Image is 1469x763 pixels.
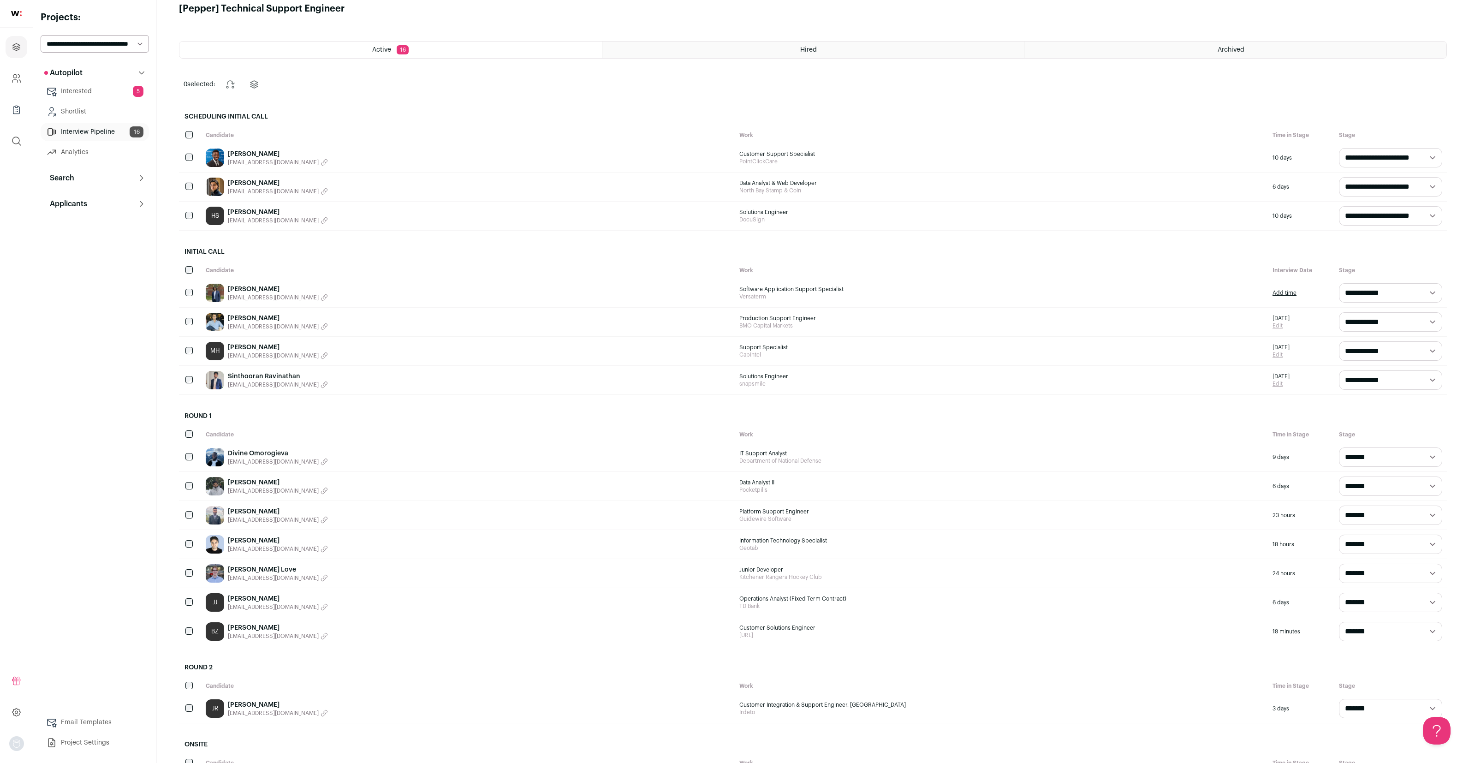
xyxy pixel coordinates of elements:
[219,73,241,95] button: Change stage
[1273,380,1290,387] a: Edit
[1268,530,1334,559] div: 18 hours
[1268,127,1334,143] div: Time in Stage
[9,736,24,751] img: nopic.png
[228,709,328,717] button: [EMAIL_ADDRESS][DOMAIN_NAME]
[179,242,1447,262] h2: Initial Call
[179,657,1447,678] h2: Round 2
[228,565,328,574] a: [PERSON_NAME] Love
[206,506,224,525] img: b13acace784b56bff4c0b426ab5bcb4ec2ba2aea1bd4a0e45daaa25254bd1327.jpg
[228,516,319,524] span: [EMAIL_ADDRESS][DOMAIN_NAME]
[739,544,1264,552] span: Geotab
[206,342,224,360] a: MH
[1268,588,1334,617] div: 6 days
[228,188,328,195] button: [EMAIL_ADDRESS][DOMAIN_NAME]
[739,573,1264,581] span: Kitchener Rangers Hockey Club
[1268,472,1334,501] div: 6 days
[206,564,224,583] img: 9a638fe11f2512c5e383cc5039701ae9ca2355f7866afaaf905318ea09deda64.jpg
[1268,202,1334,230] div: 10 days
[41,713,149,732] a: Email Templates
[739,486,1264,494] span: Pocketpills
[800,47,817,53] span: Hired
[228,352,328,359] button: [EMAIL_ADDRESS][DOMAIN_NAME]
[201,262,735,279] div: Candidate
[179,2,345,15] h1: [Pepper] Technical Support Engineer
[228,458,328,465] button: [EMAIL_ADDRESS][DOMAIN_NAME]
[1273,351,1290,358] a: Edit
[739,216,1264,223] span: DocuSign
[739,457,1264,465] span: Department of National Defense
[1268,694,1334,723] div: 3 days
[1268,678,1334,694] div: Time in Stage
[739,293,1264,300] span: Versaterm
[739,322,1264,329] span: BMO Capital Markets
[228,487,319,495] span: [EMAIL_ADDRESS][DOMAIN_NAME]
[228,632,319,640] span: [EMAIL_ADDRESS][DOMAIN_NAME]
[1334,127,1447,143] div: Stage
[44,67,83,78] p: Autopilot
[228,352,319,359] span: [EMAIL_ADDRESS][DOMAIN_NAME]
[6,36,27,58] a: Projects
[739,179,1264,187] span: Data Analyst & Web Developer
[228,285,328,294] a: [PERSON_NAME]
[739,515,1264,523] span: Guidewire Software
[228,381,328,388] button: [EMAIL_ADDRESS][DOMAIN_NAME]
[1268,443,1334,471] div: 9 days
[184,81,187,88] span: 0
[206,448,224,466] img: d462e36b89d741590a7b2b086fac2dfa7592e005d47afd674853fa82ff350ca9.jpg
[1273,322,1290,329] a: Edit
[739,373,1264,380] span: Solutions Engineer
[228,179,328,188] a: [PERSON_NAME]
[602,42,1024,58] a: Hired
[184,80,215,89] span: selected:
[179,734,1447,755] h2: Onsite
[228,700,328,709] a: [PERSON_NAME]
[41,733,149,752] a: Project Settings
[1268,559,1334,588] div: 24 hours
[228,323,319,330] span: [EMAIL_ADDRESS][DOMAIN_NAME]
[228,545,319,553] span: [EMAIL_ADDRESS][DOMAIN_NAME]
[1334,262,1447,279] div: Stage
[206,593,224,612] div: JJ
[228,314,328,323] a: [PERSON_NAME]
[739,701,1264,709] span: Customer Integration & Support Engineer, [GEOGRAPHIC_DATA]
[228,208,328,217] a: [PERSON_NAME]
[1334,426,1447,443] div: Stage
[1268,501,1334,530] div: 23 hours
[133,86,143,97] span: 5
[41,102,149,121] a: Shortlist
[206,622,224,641] a: BZ
[1024,42,1446,58] a: Archived
[228,458,319,465] span: [EMAIL_ADDRESS][DOMAIN_NAME]
[228,449,328,458] a: Divine Omorogieva
[228,294,328,301] button: [EMAIL_ADDRESS][DOMAIN_NAME]
[228,594,328,603] a: [PERSON_NAME]
[228,545,328,553] button: [EMAIL_ADDRESS][DOMAIN_NAME]
[179,406,1447,426] h2: Round 1
[1273,289,1297,297] a: Add time
[6,67,27,89] a: Company and ATS Settings
[228,159,328,166] button: [EMAIL_ADDRESS][DOMAIN_NAME]
[206,149,224,167] img: 1e47d053bfa66a875b05c813c31ed26eb95396ae734f7f3e982b3c4a1b1a13d3.jpg
[44,173,74,184] p: Search
[739,508,1264,515] span: Platform Support Engineer
[739,150,1264,158] span: Customer Support Specialist
[228,381,319,388] span: [EMAIL_ADDRESS][DOMAIN_NAME]
[206,699,224,718] a: JR
[739,632,1264,639] span: [URL]
[1273,373,1290,380] span: [DATE]
[739,315,1264,322] span: Production Support Engineer
[739,380,1264,387] span: snapsmile
[735,262,1268,279] div: Work
[1334,678,1447,694] div: Stage
[735,127,1268,143] div: Work
[1218,47,1244,53] span: Archived
[739,709,1264,716] span: Irdeto
[206,207,224,225] a: HS
[739,158,1264,165] span: PointClickCare
[739,286,1264,293] span: Software Application Support Specialist
[735,678,1268,694] div: Work
[739,624,1264,632] span: Customer Solutions Engineer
